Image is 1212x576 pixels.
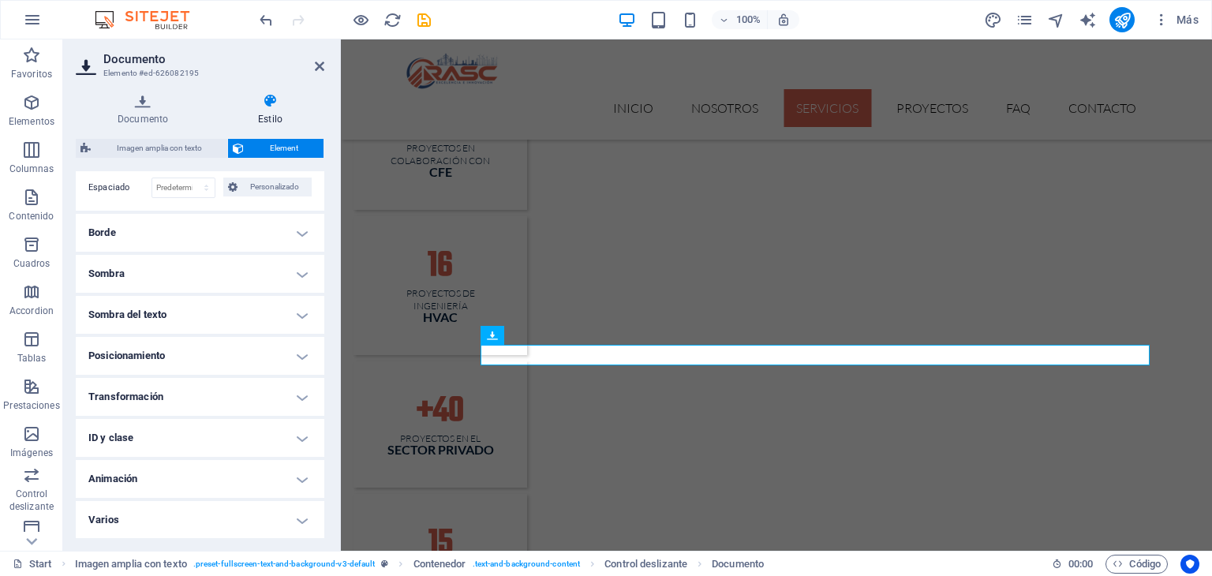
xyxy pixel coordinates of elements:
span: Haz clic para seleccionar y doble clic para editar [413,555,466,574]
button: Más [1147,7,1205,32]
span: Personalizado [242,178,307,196]
button: save [414,10,433,29]
button: Usercentrics [1180,555,1199,574]
button: Element [228,139,324,158]
label: Espaciado [88,178,151,197]
button: design [983,10,1002,29]
span: Más [1154,12,1199,28]
i: Navegador [1047,11,1065,29]
i: Volver a cargar página [383,11,402,29]
h4: Sombra del texto [76,296,324,334]
i: Este elemento es un preajuste personalizable [381,559,388,568]
p: Cuadros [13,257,50,270]
span: Haz clic para seleccionar y doble clic para editar [604,555,687,574]
h6: Tiempo de la sesión [1052,555,1094,574]
i: Guardar (Ctrl+S) [415,11,433,29]
button: publish [1109,7,1135,32]
p: Favoritos [11,68,52,80]
p: Prestaciones [3,399,59,412]
p: Accordion [9,305,54,317]
button: reload [383,10,402,29]
a: Haz clic para cancelar la selección y doble clic para abrir páginas [13,555,52,574]
button: Código [1105,555,1168,574]
button: undo [256,10,275,29]
p: Imágenes [10,447,53,459]
i: Al redimensionar, ajustar el nivel de zoom automáticamente para ajustarse al dispositivo elegido. [776,13,791,27]
h4: Borde [76,214,324,252]
span: Haz clic para seleccionar y doble clic para editar [712,555,764,574]
h4: Estilo [216,93,324,126]
span: . preset-fullscreen-text-and-background-v3-default [193,555,376,574]
h4: Animación [76,460,324,498]
i: AI Writer [1079,11,1097,29]
span: : [1079,558,1082,570]
img: Editor Logo [91,10,209,29]
h3: Elemento #ed-626082195 [103,66,293,80]
i: Páginas (Ctrl+Alt+S) [1016,11,1034,29]
button: 100% [712,10,768,29]
button: Haz clic para salir del modo de previsualización y seguir editando [351,10,370,29]
button: Personalizado [223,178,312,196]
p: Tablas [17,352,47,365]
i: Publicar [1113,11,1132,29]
h4: Transformación [76,378,324,416]
h4: Sombra [76,255,324,293]
button: text_generator [1078,10,1097,29]
h4: Varios [76,501,324,539]
h4: Documento [76,93,216,126]
button: Imagen amplia con texto [76,139,227,158]
nav: breadcrumb [75,555,764,574]
span: 00 00 [1068,555,1093,574]
span: Imagen amplia con texto [95,139,223,158]
button: navigator [1046,10,1065,29]
span: Haz clic para seleccionar y doble clic para editar [75,555,187,574]
span: Código [1113,555,1161,574]
p: Elementos [9,115,54,128]
h4: Posicionamiento [76,337,324,375]
button: pages [1015,10,1034,29]
h6: 100% [735,10,761,29]
h4: ID y clase [76,419,324,457]
p: Contenido [9,210,54,223]
span: . text-and-background-content [473,555,581,574]
span: Element [249,139,319,158]
i: Diseño (Ctrl+Alt+Y) [984,11,1002,29]
p: Columnas [9,163,54,175]
i: Deshacer: Cambiar documento (Ctrl+Z) [257,11,275,29]
h2: Documento [103,52,324,66]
